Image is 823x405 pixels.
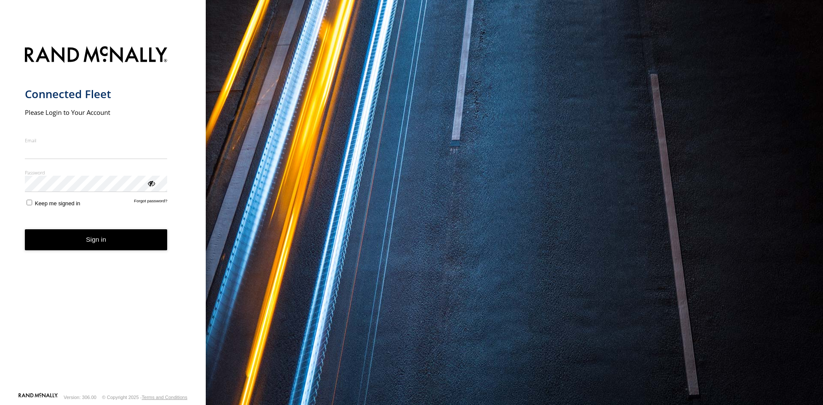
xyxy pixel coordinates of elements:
form: main [25,41,181,392]
span: Keep me signed in [35,200,80,207]
h1: Connected Fleet [25,87,168,101]
a: Visit our Website [18,393,58,402]
div: © Copyright 2025 - [102,395,187,400]
div: ViewPassword [147,179,155,187]
input: Keep me signed in [27,200,32,205]
h2: Please Login to Your Account [25,108,168,117]
a: Forgot password? [134,198,168,207]
a: Terms and Conditions [142,395,187,400]
div: Version: 306.00 [64,395,96,400]
label: Password [25,169,168,176]
button: Sign in [25,229,168,250]
img: Rand McNally [25,45,168,66]
label: Email [25,137,168,144]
